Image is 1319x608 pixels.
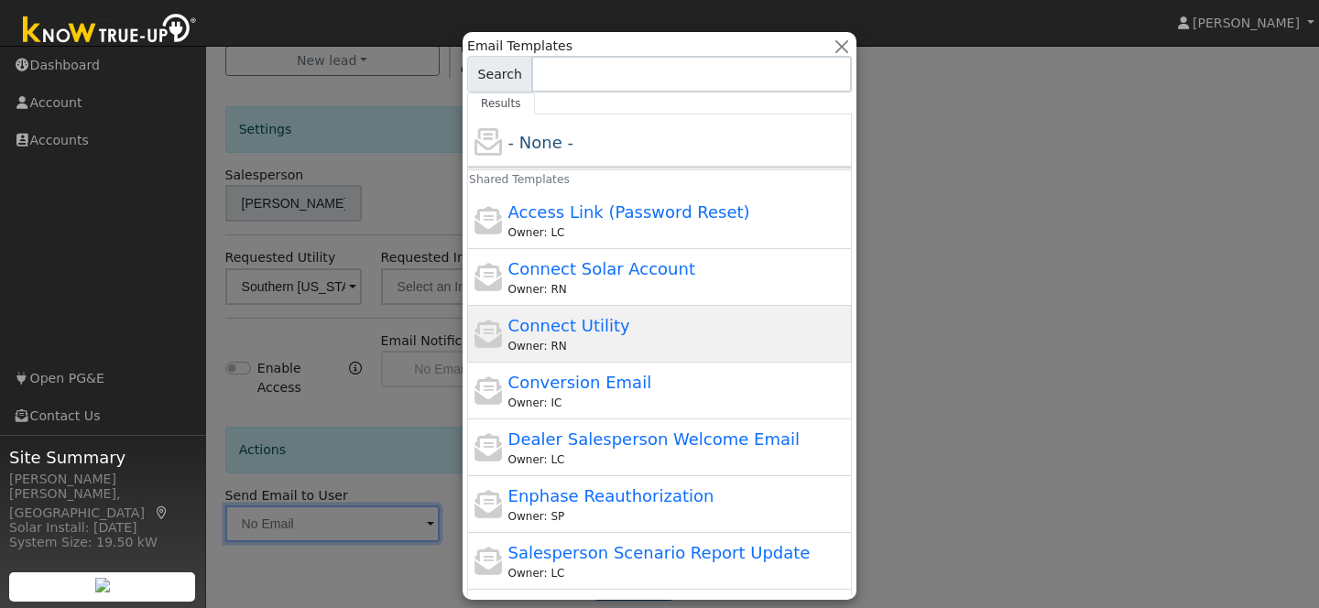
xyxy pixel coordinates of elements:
[1193,16,1300,30] span: [PERSON_NAME]
[9,484,196,523] div: [PERSON_NAME], [GEOGRAPHIC_DATA]
[508,486,714,505] span: Enphase Reauthorization
[508,316,630,335] span: Connect Utility
[508,224,848,241] div: Leroy Coffman
[9,470,196,489] div: [PERSON_NAME]
[14,10,206,51] img: Know True-Up
[9,518,196,537] div: Solar Install: [DATE]
[508,202,750,222] span: Access Link (Password Reset)
[508,451,848,468] div: Leroy Coffman
[508,543,811,562] span: Salesperson Scenario Report Update
[154,505,170,520] a: Map
[467,56,532,92] span: Search
[508,259,695,278] span: Connect Solar Account
[508,429,801,449] span: Dealer Salesperson Welcome Email
[508,565,848,581] div: Leroy Coffman
[508,281,848,298] div: Renchia Nicholas
[508,133,573,152] span: - None -
[508,373,652,392] span: Conversion Email
[95,578,110,592] img: retrieve
[508,395,848,411] div: Idalia Cruz
[508,338,848,354] div: Renchia Nicholas
[508,508,848,525] div: Samantha Perry
[456,167,482,193] h6: Shared Templates
[467,92,535,114] a: Results
[9,445,196,470] span: Site Summary
[9,533,196,552] div: System Size: 19.50 kW
[467,37,572,56] span: Email Templates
